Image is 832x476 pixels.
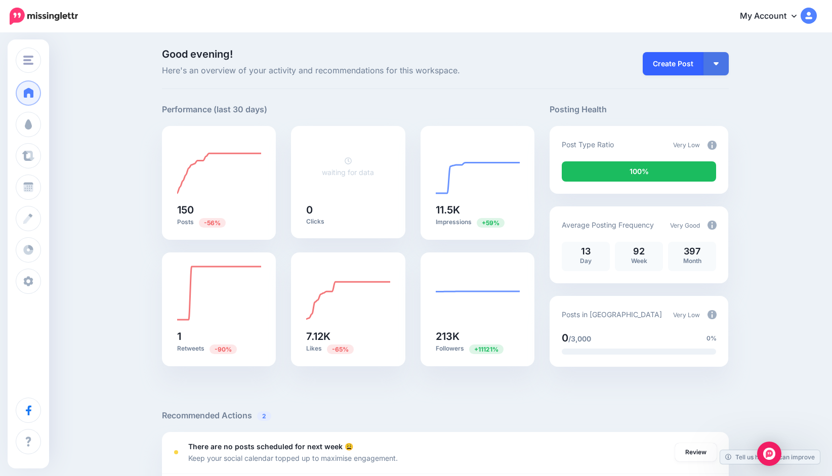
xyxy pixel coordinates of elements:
[550,103,728,116] h5: Posting Health
[757,442,781,466] div: Open Intercom Messenger
[436,344,520,354] p: Followers
[683,257,701,265] span: Month
[306,205,390,215] h5: 0
[188,442,353,451] b: There are no posts scheduled for next week 😩
[675,443,717,461] a: Review
[162,409,729,422] h5: Recommended Actions
[708,141,717,150] img: info-circle-grey.png
[177,205,261,215] h5: 150
[706,333,717,343] span: 0%
[10,8,78,25] img: Missinglettr
[177,344,261,354] p: Retweets
[562,139,614,150] p: Post Type Ratio
[306,218,390,226] p: Clicks
[562,309,662,320] p: Posts in [GEOGRAPHIC_DATA]
[620,247,658,256] p: 92
[210,344,237,354] span: Previous period: 10
[306,344,390,354] p: Likes
[714,62,719,65] img: arrow-down-white.png
[436,205,520,215] h5: 11.5K
[477,218,505,228] span: Previous period: 7.23K
[562,161,716,182] div: 100% of your posts in the last 30 days were manually created (i.e. were not from Drip Campaigns o...
[562,332,568,344] span: 0
[631,257,647,265] span: Week
[162,48,233,60] span: Good evening!
[562,219,654,231] p: Average Posting Frequency
[188,452,398,464] p: Keep your social calendar topped up to maximise engagement.
[322,156,374,177] a: waiting for data
[567,247,605,256] p: 13
[720,450,820,464] a: Tell us how we can improve
[580,257,592,265] span: Day
[199,218,226,228] span: Previous period: 344
[327,344,354,354] span: Previous period: 20.4K
[643,52,703,75] a: Create Post
[162,103,267,116] h5: Performance (last 30 days)
[177,218,261,227] p: Posts
[306,331,390,341] h5: 7.12K
[708,221,717,230] img: info-circle-grey.png
[673,247,711,256] p: 397
[708,310,717,319] img: info-circle-grey.png
[23,56,33,65] img: menu.png
[174,450,178,454] div: <div class='status-dot small red margin-right'></div>Error
[673,311,700,319] span: Very Low
[177,331,261,341] h5: 1
[436,218,520,227] p: Impressions
[568,334,591,343] span: /3,000
[673,141,700,149] span: Very Low
[670,222,700,229] span: Very Good
[469,344,504,354] span: Previous period: 1.9K
[257,411,271,421] span: 2
[730,4,817,29] a: My Account
[436,331,520,341] h5: 213K
[162,64,535,77] span: Here's an overview of your activity and recommendations for this workspace.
